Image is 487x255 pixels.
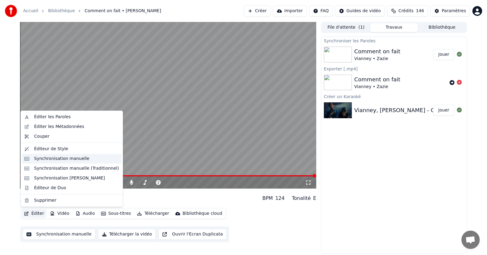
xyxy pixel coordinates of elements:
button: Télécharger [135,209,171,218]
img: youka [5,5,17,17]
span: Comment on fait • [PERSON_NAME] [85,8,161,14]
span: Crédits [398,8,413,14]
div: BPM [262,195,273,202]
button: Sous-titres [99,209,134,218]
button: Synchronisation manuelle [23,229,96,240]
div: Éditeur de Duo [34,185,66,191]
div: Synchroniser les Paroles [321,37,467,44]
span: 146 [416,8,424,14]
div: Exporter [.mp4] [321,65,467,72]
button: Audio [73,209,97,218]
div: Vianney • Zazie [20,200,71,206]
span: ( 1 ) [359,24,365,30]
div: Comment on fait [20,191,71,200]
div: Couper [34,133,49,140]
button: Bibliothèque [418,23,466,32]
div: Synchronisation manuelle (Traditionnel) [34,165,119,172]
button: Télécharger la vidéo [98,229,156,240]
button: Crédits146 [387,5,428,16]
div: Supprimer [34,197,56,204]
div: Vianney • Zazie [354,56,400,62]
button: Guides de vidéo [335,5,385,16]
button: Importer [273,5,307,16]
div: Vianney • Zazie [354,84,400,90]
div: Tonalité [292,195,311,202]
div: 124 [275,195,285,202]
button: Travaux [370,23,418,32]
div: Vianney, [PERSON_NAME] - Comment on fait [354,106,477,115]
button: Ouvrir l'Ecran Duplicata [158,229,227,240]
div: Comment on fait [354,75,400,84]
a: Ouvrir le chat [461,231,480,249]
a: Bibliothèque [48,8,75,14]
button: File d'attente [322,23,370,32]
div: Synchronisation manuelle [34,156,89,162]
div: Paramètres [442,8,466,14]
button: Jouer [433,105,454,116]
div: Synchronisation [PERSON_NAME] [34,175,105,181]
div: E [313,195,316,202]
div: Comment on fait [354,47,400,56]
button: Vidéo [47,209,72,218]
div: Éditer les Paroles [34,114,71,120]
button: FAQ [309,5,333,16]
div: Éditer les Métadonnées [34,124,84,130]
div: Créer un Karaoké [321,93,467,100]
button: Paramètres [430,5,470,16]
button: Créer [244,5,271,16]
button: Jouer [433,49,454,60]
div: Éditeur de Style [34,146,68,152]
nav: breadcrumb [23,8,161,14]
button: Éditer [22,209,46,218]
a: Accueil [23,8,38,14]
div: Bibliothèque cloud [183,211,222,217]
